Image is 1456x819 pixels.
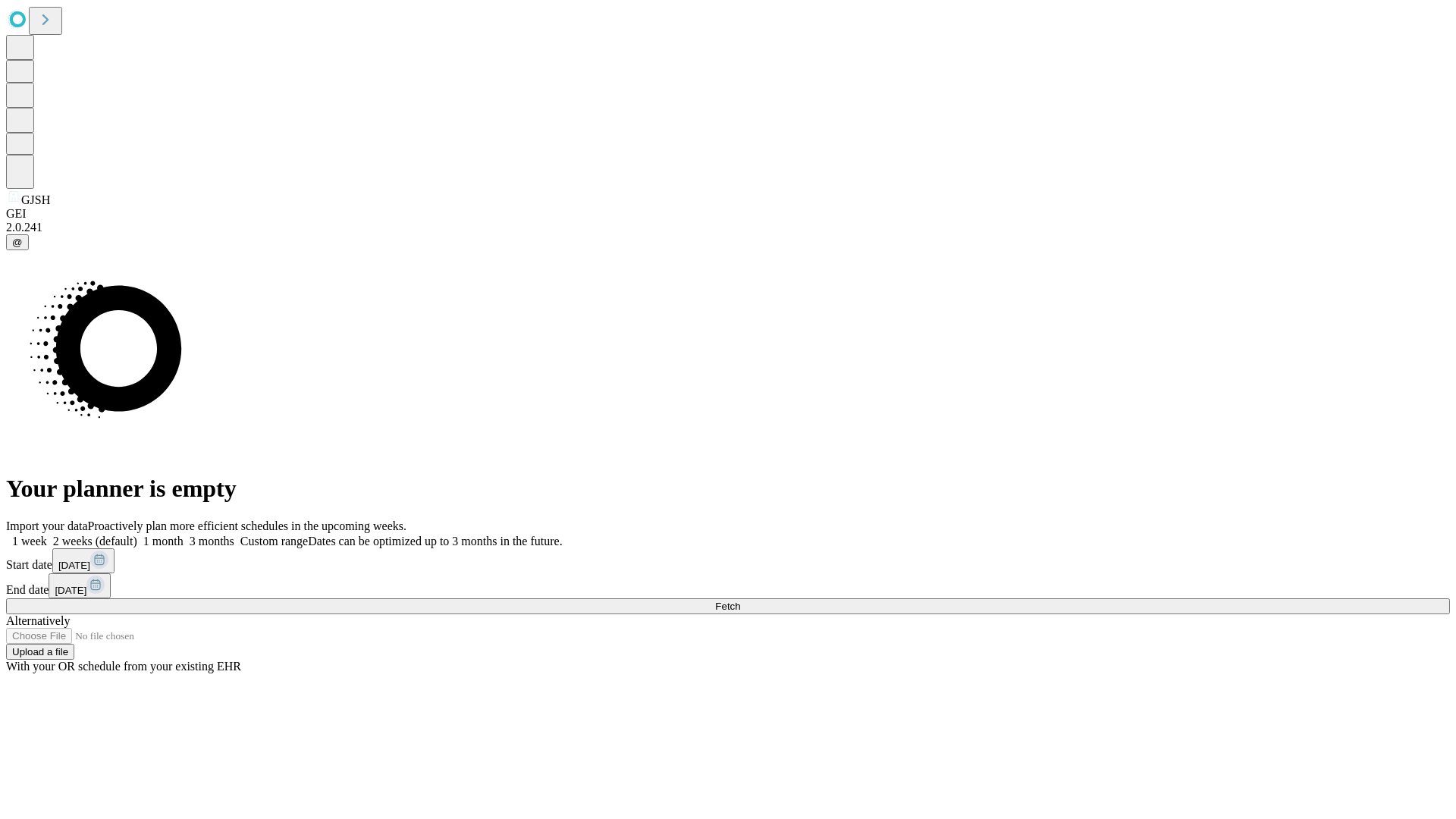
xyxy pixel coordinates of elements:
span: Custom range [240,535,308,548]
span: 1 month [143,535,184,548]
span: 1 week [12,535,47,548]
span: Dates can be optimized up to 3 months in the future. [308,535,562,548]
span: Proactively plan more efficient schedules in the upcoming weeks. [88,519,406,532]
button: [DATE] [52,548,115,573]
span: 3 months [190,535,234,548]
span: 2 weeks (default) [53,535,137,548]
div: Start date [6,548,1450,573]
button: Upload a file [6,644,74,660]
h1: Your planner is empty [6,475,1450,503]
span: Alternatively [6,614,70,627]
button: [DATE] [49,573,111,598]
span: @ [12,237,23,248]
div: 2.0.241 [6,221,1450,234]
button: Fetch [6,598,1450,614]
span: Fetch [715,601,740,612]
span: [DATE] [58,560,90,571]
div: GEI [6,207,1450,221]
div: End date [6,573,1450,598]
span: With your OR schedule from your existing EHR [6,660,241,673]
button: @ [6,234,29,250]
span: Import your data [6,519,88,532]
span: GJSH [21,193,50,206]
span: [DATE] [55,585,86,596]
